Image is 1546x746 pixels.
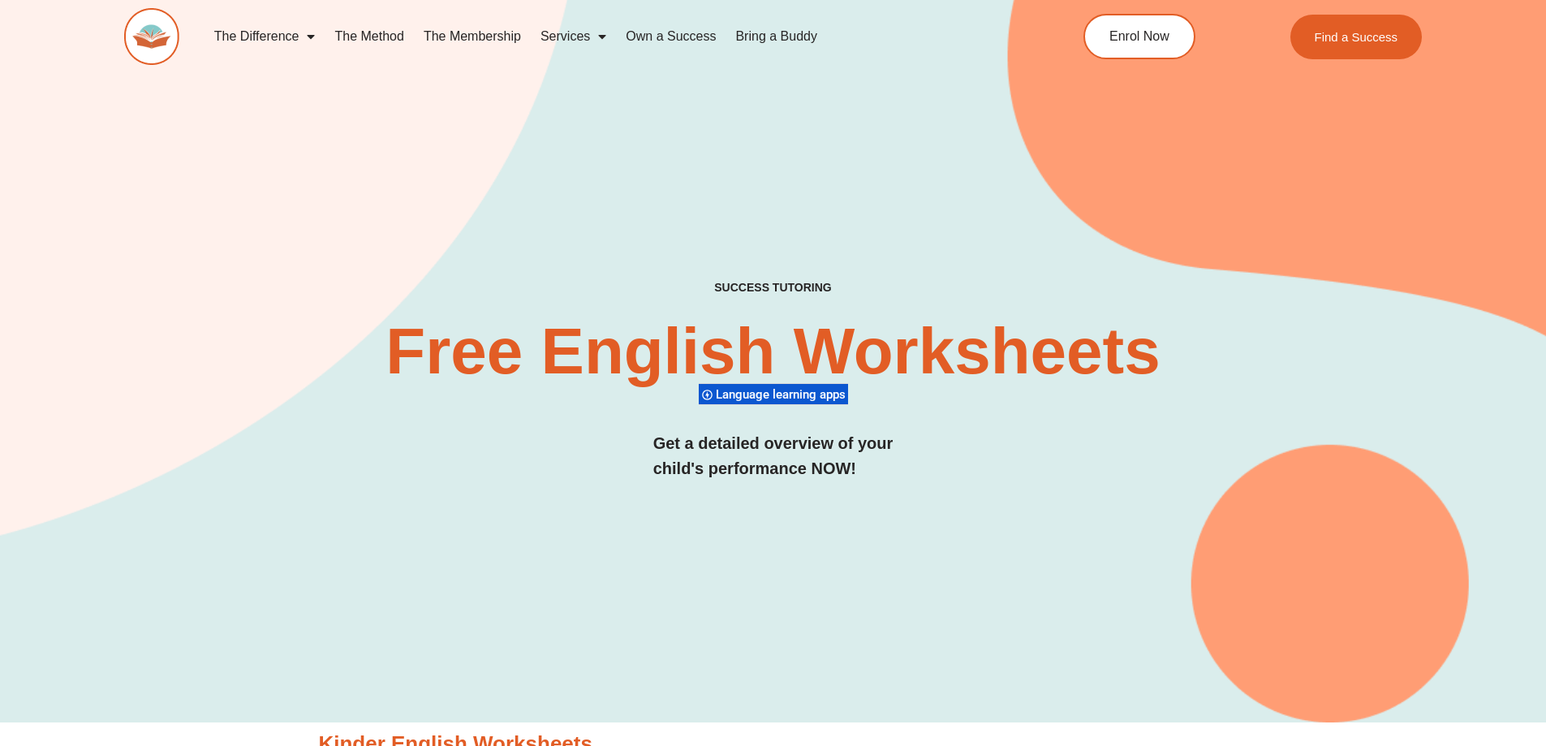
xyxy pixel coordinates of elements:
div: Language learning apps [699,383,848,405]
a: Own a Success [616,18,726,55]
h3: Get a detailed overview of your child's performance NOW! [653,431,894,481]
span: Language learning apps [716,387,851,402]
h4: SUCCESS TUTORING​ [581,281,966,295]
nav: Menu [205,18,1010,55]
span: Enrol Now [1109,30,1169,43]
a: Find a Success [1290,15,1423,59]
a: Services [531,18,616,55]
span: Find a Success [1315,31,1398,43]
a: Bring a Buddy [726,18,827,55]
a: Enrol Now [1083,14,1195,59]
a: The Difference [205,18,325,55]
a: The Membership [414,18,531,55]
a: The Method [325,18,413,55]
h2: Free English Worksheets​ [345,319,1202,384]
